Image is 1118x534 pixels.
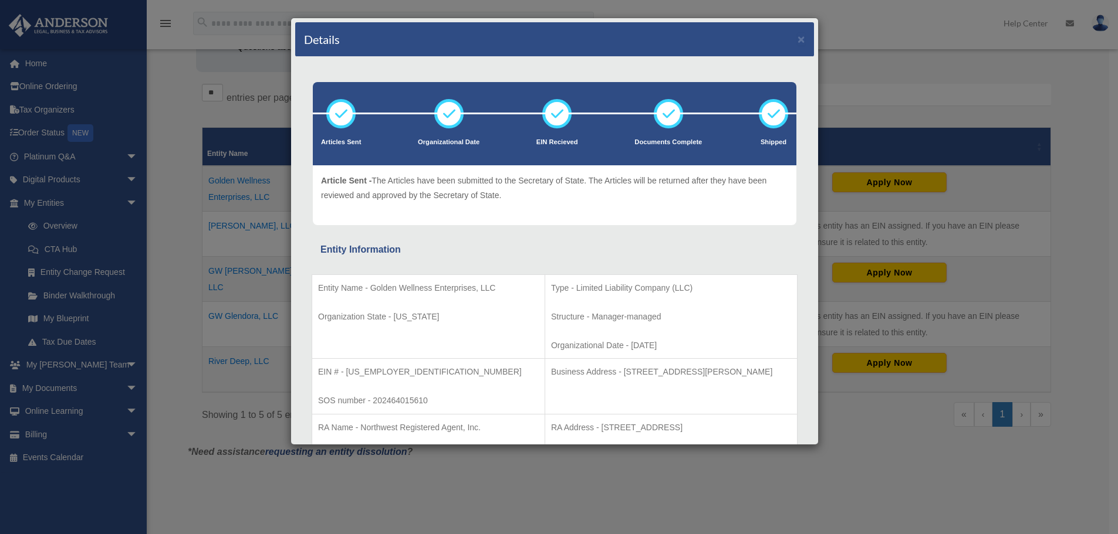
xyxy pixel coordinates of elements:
p: Organizational Date - [DATE] [551,338,791,353]
span: Article Sent - [321,176,371,185]
p: Organizational Date [418,137,479,148]
p: Entity Name - Golden Wellness Enterprises, LLC [318,281,539,295]
p: Structure - Manager-managed [551,309,791,324]
p: RA Address - [STREET_ADDRESS] [551,420,791,435]
p: EIN # - [US_EMPLOYER_IDENTIFICATION_NUMBER] [318,365,539,379]
p: Articles Sent [321,137,361,148]
p: RA Name - Northwest Registered Agent, Inc. [318,420,539,435]
p: Type - Limited Liability Company (LLC) [551,281,791,295]
p: Organization State - [US_STATE] [318,309,539,324]
button: × [798,33,805,45]
p: EIN Recieved [536,137,578,148]
div: Entity Information [320,242,789,258]
p: Business Address - [STREET_ADDRESS][PERSON_NAME] [551,365,791,379]
p: The Articles have been submitted to the Secretary of State. The Articles will be returned after t... [321,174,788,202]
h4: Details [304,31,340,47]
p: SOS number - 202464015610 [318,393,539,408]
p: Documents Complete [634,137,702,148]
p: Shipped [759,137,788,148]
